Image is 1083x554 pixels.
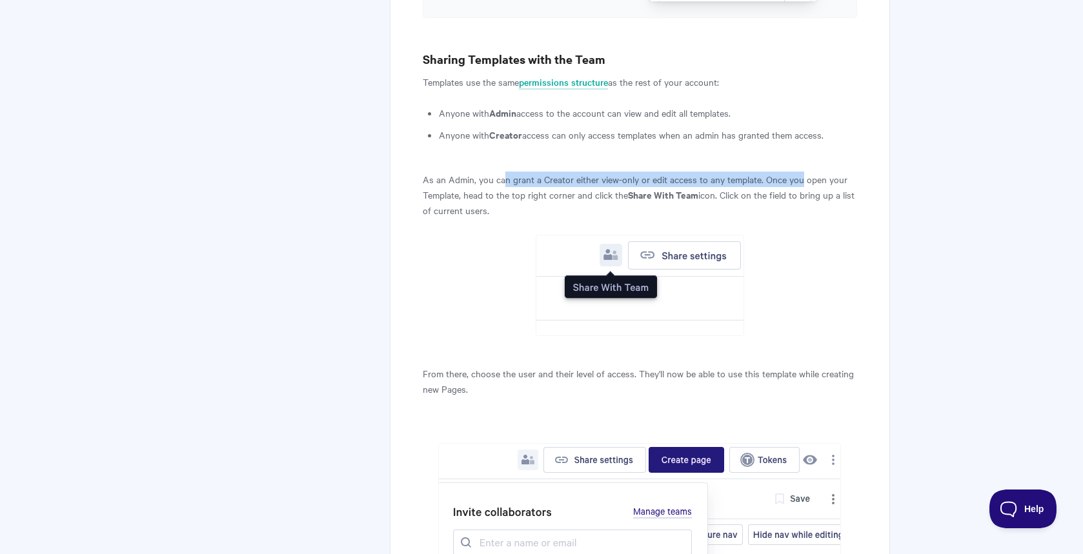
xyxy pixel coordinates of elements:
li: Anyone with access to the account can view and edit all templates. [439,105,857,121]
strong: Admin [489,106,516,119]
p: As an Admin, you can grant a Creator either view-only or edit access to any template. Once you op... [423,172,857,218]
p: Templates use the same as the rest of your account: [423,74,857,90]
a: permissions structure [519,75,608,90]
h3: Sharing Templates with the Team [423,50,857,68]
p: From there, choose the user and their level of access. They'll now be able to use this template w... [423,366,857,397]
strong: Share With Team [628,188,698,201]
img: file-511OFUaX8e.png [536,235,744,336]
strong: Creator [489,128,522,141]
iframe: Toggle Customer Support [989,490,1057,528]
p: Anyone with access can only access templates when an admin has granted them access. [439,127,857,143]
